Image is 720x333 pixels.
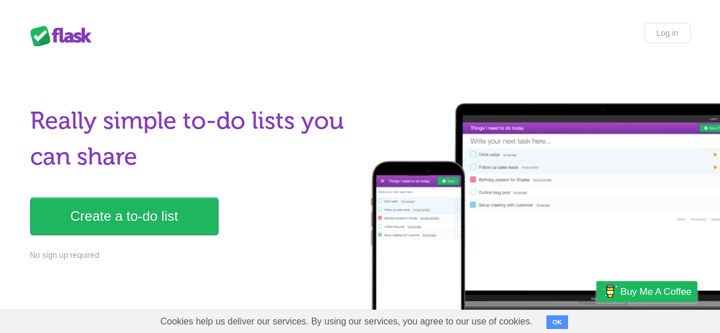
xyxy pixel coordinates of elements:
[644,23,690,43] a: Log in
[546,315,569,329] button: OK
[30,26,98,46] div: Flask Lists
[620,282,692,302] span: Buy me a coffee
[30,249,353,261] p: No sign up required
[30,103,353,175] h1: Really simple to-do lists you can share
[596,281,697,302] a: Buy me a coffee
[149,310,544,333] span: Cookies help us deliver our services. By using our services, you agree to our use of cookies.
[602,282,618,301] img: Buy me a coffee
[30,198,219,235] a: Create a to-do list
